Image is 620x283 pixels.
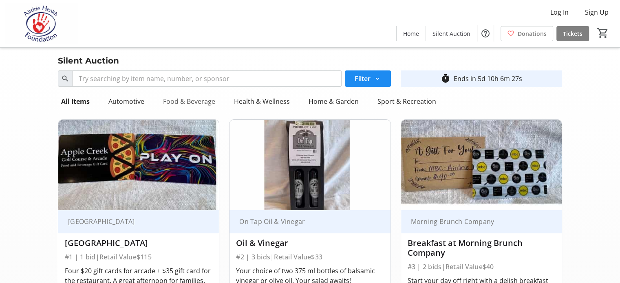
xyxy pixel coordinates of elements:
[5,3,77,44] img: Airdrie Health Foundation's Logo
[426,26,477,41] a: Silent Auction
[596,26,610,40] button: Cart
[374,93,439,110] div: Sport & Recreation
[556,26,589,41] a: Tickets
[65,238,212,248] div: [GEOGRAPHIC_DATA]
[236,238,384,248] div: Oil & Vinegar
[65,217,203,226] div: [GEOGRAPHIC_DATA]
[518,29,547,38] span: Donations
[544,6,575,19] button: Log In
[229,120,390,210] img: Oil & Vinegar
[72,70,342,87] input: Try searching by item name, number, or sponsor
[432,29,470,38] span: Silent Auction
[408,261,555,272] div: #3 | 2 bids | Retail Value $40
[236,251,384,263] div: #2 | 3 bids | Retail Value $33
[454,74,522,83] div: Ends in 5d 10h 6m 27s
[58,120,219,210] img: Apple Creek Arcade
[231,93,293,110] div: Health & Wellness
[477,25,494,42] button: Help
[408,217,545,226] div: Morning Brunch Company
[65,251,212,263] div: #1 | 1 bid | Retail Value $115
[355,74,371,83] span: Filter
[578,6,615,19] button: Sign Up
[305,93,362,110] div: Home & Garden
[53,54,124,67] div: Silent Auction
[408,238,555,258] div: Breakfast at Morning Brunch Company
[236,217,374,226] div: On Tap Oil & Vinegar
[58,93,93,110] div: All Items
[345,70,391,87] button: Filter
[501,26,553,41] a: Donations
[550,7,569,17] span: Log In
[563,29,582,38] span: Tickets
[441,74,450,83] mat-icon: timer_outline
[160,93,218,110] div: Food & Beverage
[397,26,426,41] a: Home
[401,120,562,210] img: Breakfast at Morning Brunch Company
[105,93,148,110] div: Automotive
[403,29,419,38] span: Home
[585,7,609,17] span: Sign Up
